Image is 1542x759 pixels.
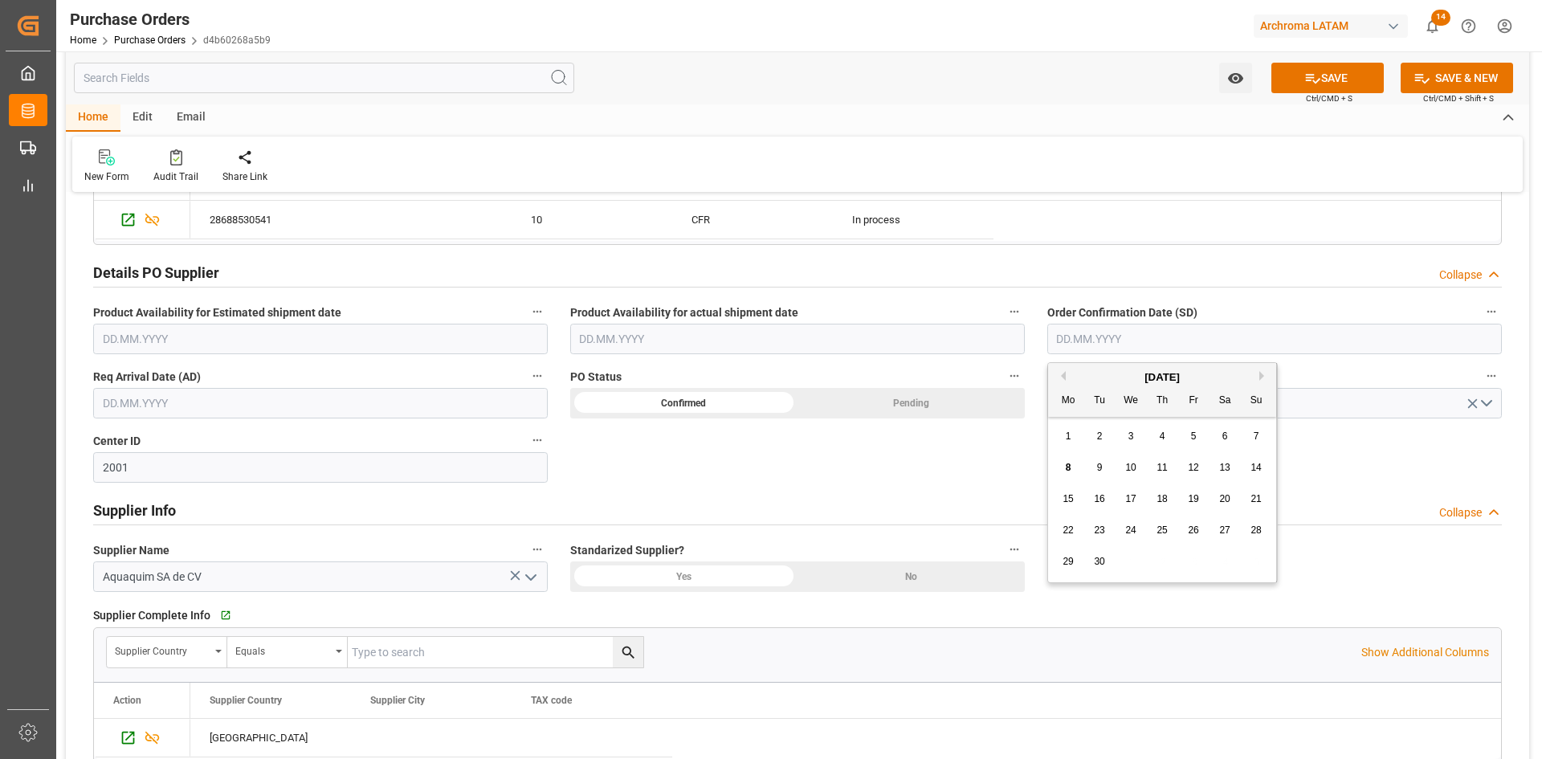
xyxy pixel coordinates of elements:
[1219,493,1230,504] span: 20
[1152,520,1173,541] div: Choose Thursday, September 25th, 2025
[1094,493,1104,504] span: 16
[1090,489,1110,509] div: Choose Tuesday, September 16th, 2025
[1254,431,1259,442] span: 7
[798,561,1025,592] div: No
[1160,431,1165,442] span: 4
[1271,63,1384,93] button: SAVE
[1059,391,1079,411] div: Mo
[527,365,548,386] button: Req Arrival Date (AD)
[1094,556,1104,567] span: 30
[517,565,541,590] button: open menu
[527,430,548,451] button: Center ID
[165,104,218,132] div: Email
[1090,391,1110,411] div: Tu
[70,35,96,46] a: Home
[570,304,798,321] span: Product Availability for actual shipment date
[94,719,190,757] div: Press SPACE to select this row.
[1090,458,1110,478] div: Choose Tuesday, September 9th, 2025
[1121,489,1141,509] div: Choose Wednesday, September 17th, 2025
[227,637,348,667] button: open menu
[93,607,210,624] span: Supplier Complete Info
[1059,552,1079,572] div: Choose Monday, September 29th, 2025
[1059,520,1079,541] div: Choose Monday, September 22nd, 2025
[190,201,993,239] div: Press SPACE to select this row.
[1481,301,1502,322] button: Order Confirmation Date (SD)
[1121,391,1141,411] div: We
[1063,524,1073,536] span: 22
[1156,493,1167,504] span: 18
[1090,426,1110,447] div: Choose Tuesday, September 2nd, 2025
[1156,524,1167,536] span: 25
[93,433,141,450] span: Center ID
[70,7,271,31] div: Purchase Orders
[93,500,176,521] h2: Supplier Info
[531,695,572,706] span: TAX code
[1306,92,1352,104] span: Ctrl/CMD + S
[570,542,684,559] span: Standarized Supplier?
[1125,524,1136,536] span: 24
[1047,324,1502,354] input: DD.MM.YYYY
[190,719,672,757] div: Press SPACE to select this row.
[210,720,332,757] div: [GEOGRAPHIC_DATA]
[1128,431,1134,442] span: 3
[1219,524,1230,536] span: 27
[74,63,574,93] input: Search Fields
[1215,458,1235,478] div: Choose Saturday, September 13th, 2025
[1246,426,1267,447] div: Choose Sunday, September 7th, 2025
[1056,371,1066,381] button: Previous Month
[1094,524,1104,536] span: 23
[93,324,548,354] input: DD.MM.YYYY
[613,637,643,667] button: search button
[190,201,351,239] div: 28688530541
[1250,524,1261,536] span: 28
[1004,539,1025,560] button: Standarized Supplier?
[1184,520,1204,541] div: Choose Friday, September 26th, 2025
[1121,458,1141,478] div: Choose Wednesday, September 10th, 2025
[1184,426,1204,447] div: Choose Friday, September 5th, 2025
[798,388,1025,418] div: Pending
[1401,63,1513,93] button: SAVE & NEW
[1184,391,1204,411] div: Fr
[93,262,219,284] h2: Details PO Supplier
[691,202,814,239] div: CFR
[1184,458,1204,478] div: Choose Friday, September 12th, 2025
[570,369,622,386] span: PO Status
[1063,556,1073,567] span: 29
[1414,8,1450,44] button: show 14 new notifications
[1066,462,1071,473] span: 8
[1222,431,1228,442] span: 6
[94,201,190,239] div: Press SPACE to select this row.
[1439,267,1482,284] div: Collapse
[1188,524,1198,536] span: 26
[66,104,120,132] div: Home
[120,104,165,132] div: Edit
[1361,644,1489,661] p: Show Additional Columns
[1423,92,1494,104] span: Ctrl/CMD + Shift + S
[1191,431,1197,442] span: 5
[1219,462,1230,473] span: 13
[1215,489,1235,509] div: Choose Saturday, September 20th, 2025
[93,561,548,592] input: enter supplier
[222,169,267,184] div: Share Link
[1059,426,1079,447] div: Choose Monday, September 1st, 2025
[1053,421,1272,577] div: month 2025-09
[1152,426,1173,447] div: Choose Thursday, September 4th, 2025
[1048,369,1276,386] div: [DATE]
[1066,431,1071,442] span: 1
[370,695,425,706] span: Supplier City
[210,695,282,706] span: Supplier Country
[527,301,548,322] button: Product Availability for Estimated shipment date
[1152,458,1173,478] div: Choose Thursday, September 11th, 2025
[1090,520,1110,541] div: Choose Tuesday, September 23rd, 2025
[1215,391,1235,411] div: Sa
[1439,504,1482,521] div: Collapse
[1481,365,1502,386] button: Incoterm
[570,388,798,418] div: Confirmed
[1184,489,1204,509] div: Choose Friday, September 19th, 2025
[1215,426,1235,447] div: Choose Saturday, September 6th, 2025
[348,637,643,667] input: Type to search
[1004,301,1025,322] button: Product Availability for actual shipment date
[1097,462,1103,473] span: 9
[93,304,341,321] span: Product Availability for Estimated shipment date
[531,202,653,239] div: 10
